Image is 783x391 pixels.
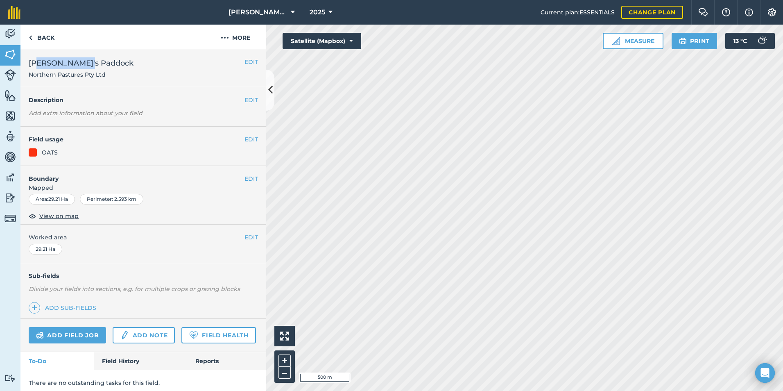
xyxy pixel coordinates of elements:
[29,135,244,144] h4: Field usage
[113,327,175,343] a: Add note
[94,352,187,370] a: Field History
[755,363,775,383] div: Open Intercom Messenger
[5,89,16,102] img: svg+xml;base64,PHN2ZyB4bWxucz0iaHR0cDovL3d3dy53My5vcmcvMjAwMC9zdmciIHdpZHRoPSI1NiIgaGVpZ2h0PSI2MC...
[29,211,36,221] img: svg+xml;base64,PHN2ZyB4bWxucz0iaHR0cDovL3d3dy53My5vcmcvMjAwMC9zdmciIHdpZHRoPSIxOCIgaGVpZ2h0PSIyNC...
[5,171,16,184] img: svg+xml;base64,PD94bWwgdmVyc2lvbj0iMS4wIiBlbmNvZGluZz0idXRmLTgiPz4KPCEtLSBHZW5lcmF0b3I6IEFkb2JlIE...
[29,302,100,314] a: Add sub-fields
[29,233,258,242] span: Worked area
[283,33,361,49] button: Satellite (Mapbox)
[767,8,777,16] img: A cog icon
[80,194,143,205] div: Perimeter : 2.593 km
[5,130,16,143] img: svg+xml;base64,PD94bWwgdmVyc2lvbj0iMS4wIiBlbmNvZGluZz0idXRmLTgiPz4KPCEtLSBHZW5lcmF0b3I6IEFkb2JlIE...
[721,8,731,16] img: A question mark icon
[20,352,94,370] a: To-Do
[29,378,258,387] p: There are no outstanding tasks for this field.
[20,183,266,192] span: Mapped
[541,8,615,17] span: Current plan : ESSENTIALS
[672,33,717,49] button: Print
[5,151,16,163] img: svg+xml;base64,PD94bWwgdmVyc2lvbj0iMS4wIiBlbmNvZGluZz0idXRmLTgiPz4KPCEtLSBHZW5lcmF0b3I6IEFkb2JlIE...
[244,57,258,66] button: EDIT
[5,28,16,40] img: svg+xml;base64,PD94bWwgdmVyc2lvbj0iMS4wIiBlbmNvZGluZz0idXRmLTgiPz4KPCEtLSBHZW5lcmF0b3I6IEFkb2JlIE...
[244,95,258,105] button: EDIT
[29,70,134,79] span: Northern Pastures Pty Ltd
[5,69,16,81] img: svg+xml;base64,PD94bWwgdmVyc2lvbj0iMS4wIiBlbmNvZGluZz0idXRmLTgiPz4KPCEtLSBHZW5lcmF0b3I6IEFkb2JlIE...
[733,33,747,49] span: 13 ° C
[612,37,620,45] img: Ruler icon
[280,332,289,341] img: Four arrows, one pointing top left, one top right, one bottom right and the last bottom left
[29,33,32,43] img: svg+xml;base64,PHN2ZyB4bWxucz0iaHR0cDovL3d3dy53My5vcmcvMjAwMC9zdmciIHdpZHRoPSI5IiBoZWlnaHQ9IjI0Ii...
[621,6,683,19] a: Change plan
[754,33,770,49] img: svg+xml;base64,PD94bWwgdmVyc2lvbj0iMS4wIiBlbmNvZGluZz0idXRmLTgiPz4KPCEtLSBHZW5lcmF0b3I6IEFkb2JlIE...
[244,135,258,144] button: EDIT
[725,33,775,49] button: 13 °C
[278,367,291,379] button: –
[29,327,106,343] a: Add field job
[278,355,291,367] button: +
[29,194,75,205] div: Area : 29.21 Ha
[244,233,258,242] button: EDIT
[244,174,258,183] button: EDIT
[8,6,20,19] img: fieldmargin Logo
[745,7,753,17] img: svg+xml;base64,PHN2ZyB4bWxucz0iaHR0cDovL3d3dy53My5vcmcvMjAwMC9zdmciIHdpZHRoPSIxNyIgaGVpZ2h0PSIxNy...
[29,109,143,117] em: Add extra information about your field
[42,148,58,157] div: OATS
[181,327,256,343] a: Field Health
[698,8,708,16] img: Two speech bubbles overlapping with the left bubble in the forefront
[5,213,16,224] img: svg+xml;base64,PD94bWwgdmVyc2lvbj0iMS4wIiBlbmNvZGluZz0idXRmLTgiPz4KPCEtLSBHZW5lcmF0b3I6IEFkb2JlIE...
[310,7,325,17] span: 2025
[36,330,44,340] img: svg+xml;base64,PD94bWwgdmVyc2lvbj0iMS4wIiBlbmNvZGluZz0idXRmLTgiPz4KPCEtLSBHZW5lcmF0b3I6IEFkb2JlIE...
[39,211,79,221] span: View on map
[5,192,16,204] img: svg+xml;base64,PD94bWwgdmVyc2lvbj0iMS4wIiBlbmNvZGluZz0idXRmLTgiPz4KPCEtLSBHZW5lcmF0b3I6IEFkb2JlIE...
[20,25,63,49] a: Back
[5,48,16,61] img: svg+xml;base64,PHN2ZyB4bWxucz0iaHR0cDovL3d3dy53My5vcmcvMjAwMC9zdmciIHdpZHRoPSI1NiIgaGVpZ2h0PSI2MC...
[32,303,37,313] img: svg+xml;base64,PHN2ZyB4bWxucz0iaHR0cDovL3d3dy53My5vcmcvMjAwMC9zdmciIHdpZHRoPSIxNCIgaGVpZ2h0PSIyNC...
[205,25,266,49] button: More
[5,374,16,382] img: svg+xml;base64,PD94bWwgdmVyc2lvbj0iMS4wIiBlbmNvZGluZz0idXRmLTgiPz4KPCEtLSBHZW5lcmF0b3I6IEFkb2JlIE...
[603,33,663,49] button: Measure
[20,166,244,183] h4: Boundary
[29,95,258,105] h4: Description
[20,271,266,280] h4: Sub-fields
[29,285,240,293] em: Divide your fields into sections, e.g. for multiple crops or grazing blocks
[5,110,16,122] img: svg+xml;base64,PHN2ZyB4bWxucz0iaHR0cDovL3d3dy53My5vcmcvMjAwMC9zdmciIHdpZHRoPSI1NiIgaGVpZ2h0PSI2MC...
[29,244,62,255] div: 29.21 Ha
[29,211,79,221] button: View on map
[187,352,266,370] a: Reports
[229,7,287,17] span: [PERSON_NAME] ASAHI PADDOCKS
[679,36,687,46] img: svg+xml;base64,PHN2ZyB4bWxucz0iaHR0cDovL3d3dy53My5vcmcvMjAwMC9zdmciIHdpZHRoPSIxOSIgaGVpZ2h0PSIyNC...
[29,57,134,69] span: [PERSON_NAME]'s Paddock
[221,33,229,43] img: svg+xml;base64,PHN2ZyB4bWxucz0iaHR0cDovL3d3dy53My5vcmcvMjAwMC9zdmciIHdpZHRoPSIyMCIgaGVpZ2h0PSIyNC...
[120,330,129,340] img: svg+xml;base64,PD94bWwgdmVyc2lvbj0iMS4wIiBlbmNvZGluZz0idXRmLTgiPz4KPCEtLSBHZW5lcmF0b3I6IEFkb2JlIE...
